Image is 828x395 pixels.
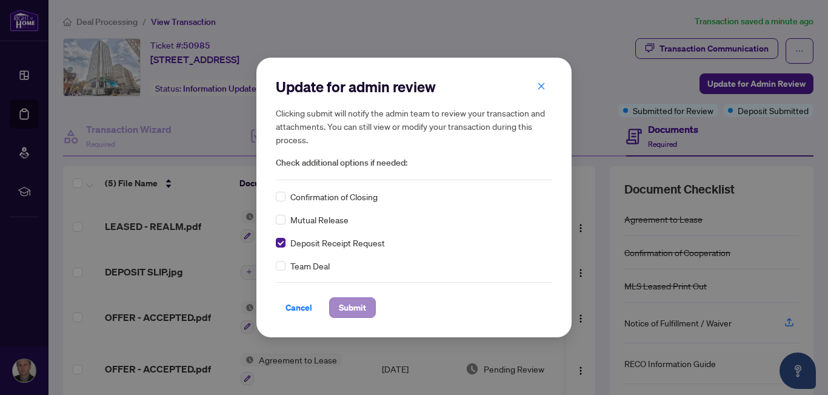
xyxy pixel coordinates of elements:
h2: Update for admin review [276,77,552,96]
span: Check additional options if needed: [276,156,552,170]
span: Team Deal [290,259,330,272]
h5: Clicking submit will notify the admin team to review your transaction and attachments. You can st... [276,106,552,146]
span: Mutual Release [290,213,349,226]
span: Submit [339,298,366,317]
span: Confirmation of Closing [290,190,378,203]
span: Deposit Receipt Request [290,236,385,249]
button: Submit [329,297,376,318]
span: Cancel [285,298,312,317]
span: close [537,82,546,90]
button: Cancel [276,297,322,318]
